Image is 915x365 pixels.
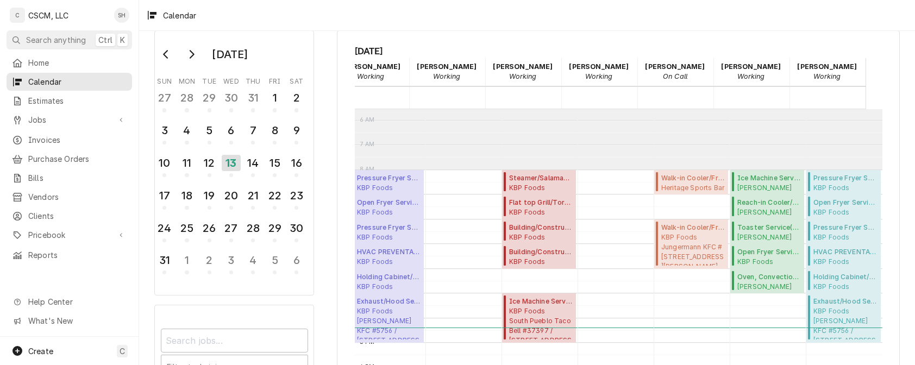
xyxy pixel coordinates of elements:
th: Tuesday [198,73,220,86]
span: KBP Foods Litchfield KFC #[STREET_ADDRESS][US_STATE] [737,257,801,266]
th: Wednesday [220,73,242,86]
span: Calendar [28,76,127,87]
div: 28 [178,90,195,106]
div: 1 [266,90,283,106]
div: 21 [245,187,261,204]
div: 6 [223,122,240,139]
div: [Service] Open Fryer Service KBP Foods Worley KFC #5252 / 2004 W. Worley St, Columbia, Missouri 6... [350,194,424,219]
div: [Service] Exhaust/Hood Service KBP Foods Moberly KFC #5756 / 533 US-24 East, Moberly, Missouri 65... [350,293,424,343]
div: 5 [266,252,283,268]
span: [PERSON_NAME] Foods Carlinville [PERSON_NAME] #[STREET_ADDRESS][US_STATE] [737,207,801,216]
strong: [PERSON_NAME] [569,62,629,71]
div: Steamer/Salamander/Cheesemelter Service(Past Due)KBP FoodsSource Center Taco Bell # 37413 / [STRE... [502,170,576,195]
strong: [PERSON_NAME] [417,62,477,71]
span: HVAC PREVENTATIVE MAINTENANCE ( Past Due ) [357,247,421,257]
a: Bills [7,169,132,187]
div: 29 [201,90,218,106]
div: Oven, Convection/Combi/Pizza/Conveyor Service(Uninvoiced)[PERSON_NAME] Little CaesarsLittle Caesa... [730,269,805,294]
div: SH [114,8,129,23]
div: 18 [178,187,195,204]
div: Zackary Bain - Working [789,58,866,85]
div: Pressure Fryer Service(Past Due)KBP Foods[PERSON_NAME] KFC # 5253 / [STREET_ADDRESS][PERSON_NAME]... [806,219,881,244]
th: Monday [176,73,198,86]
span: KBP Foods [PERSON_NAME] KFC #5756 / [STREET_ADDRESS][US_STATE] [357,282,421,291]
span: Ice Machine Service ( Active ) [737,173,801,183]
span: KBP Foods Filmore Taco Bell # 37401 / [STREET_ADDRESS][PERSON_NAME][US_STATE][US_STATE] [509,257,573,266]
div: 1 [178,252,195,268]
span: KBP Foods Source Center Taco Bell # 37413 / [STREET_ADDRESS][US_STATE][US_STATE] [509,183,573,192]
span: Walk-in Cooler/Freezer Service Call ( Active ) [661,173,725,183]
div: HVAC PREVENTATIVE MAINTENANCE(Past Due)KBP Foods[PERSON_NAME] KFC # 5253 / [STREET_ADDRESS][PERSO... [806,244,881,269]
span: KBP Foods [PERSON_NAME] Taco Bell #37399 / [STREET_ADDRESS][PERSON_NAME][US_STATE][US_STATE] [509,232,573,241]
div: 5 [201,122,218,139]
th: Friday [264,73,286,86]
div: Walk-in Cooler/Freezer Service Call(Past Due)KBP FoodsJungermann KFC #[STREET_ADDRESS][PERSON_NAM... [654,219,729,269]
span: Clients [28,210,127,222]
span: KBP Foods South Pueblo Taco Bell #37397 / [STREET_ADDRESS][US_STATE] [509,306,573,339]
span: Pressure Fryer Service ( Past Due ) [813,223,878,232]
a: Purchase Orders [7,150,132,168]
div: James Bain - Working [561,58,637,85]
div: Holding Cabinet/Warmer Service(Upcoming)KBP Foods[PERSON_NAME] KFC #5756 / [STREET_ADDRESS][US_ST... [806,269,881,294]
em: On Call [663,72,687,80]
div: [DATE] [208,45,252,64]
div: Toaster Service(Past Due)[PERSON_NAME] FoodsCarlinville [PERSON_NAME] #[STREET_ADDRESS][US_STATE] [730,219,805,244]
a: Go to What's New [7,312,132,330]
div: 15 [266,155,283,171]
div: [Service] Pressure Fryer Service KBP Foods Clark Ln KFC # 5253 / 3212 Clark Ln, Columbia, Missour... [350,219,424,244]
a: Estimates [7,92,132,110]
div: 31 [245,90,261,106]
span: Search anything [26,34,86,46]
div: [Service] Exhaust/Hood Service KBP Foods Moberly KFC #5756 / 533 US-24 East, Moberly, Missouri 65... [806,293,881,343]
a: Go to Help Center [7,293,132,311]
span: Steamer/Salamander/Cheesemelter Service ( Past Due ) [509,173,573,183]
span: Ice Machine Service ( Upcoming ) [509,297,573,306]
div: Building/Construction Service(Past Due)KBP FoodsFilmore Taco Bell # 37401 / [STREET_ADDRESS][PERS... [502,244,576,269]
div: [Service] Pressure Fryer Service KBP Foods Clark Ln KFC # 5253 / 3212 Clark Ln, Columbia, Missour... [806,219,881,244]
div: Exhaust/Hood Service(Upcoming)KBP Foods[PERSON_NAME] KFC #5756 / [STREET_ADDRESS][US_STATE] [350,293,424,343]
div: [Service] Building/Construction Service KBP Foods Cheyenne Meadows Taco Bell #37399 / 745 Cheyenn... [502,219,576,244]
span: Reach-in Cooler/Freezer Service ( Past Due ) [737,198,801,207]
span: What's New [28,315,126,326]
div: 6 [288,252,305,268]
div: 16 [288,155,305,171]
div: [Service] Pressure Fryer Service KBP Foods Worley KFC #5252 / 2004 W. Worley St, Columbia, Missou... [350,170,424,195]
div: Walk-in Cooler/Freezer Service Call(Active)Heritage Sports Bar & GrillHeritage Sports Bar & Grill... [654,170,729,195]
div: 14 [245,155,261,171]
div: 9 [288,122,305,139]
div: [Service] Holding Cabinet/Warmer Service KBP Foods Moberly KFC #5756 / 533 US-24 East, Moberly, M... [350,269,424,294]
span: KBP Foods [PERSON_NAME] KFC # 5253 / [STREET_ADDRESS][PERSON_NAME][US_STATE] [357,257,421,266]
div: 22 [266,187,283,204]
span: 7 AM [358,140,378,149]
div: Calendar Day Picker [154,30,314,295]
div: 27 [156,90,173,106]
span: Building/Construction Service ( Past Due ) [509,247,573,257]
div: 11 [178,155,195,171]
div: [Service] Steamer/Salamander/Cheesemelter Service KBP Foods Source Center Taco Bell # 37413 / 642... [502,170,576,195]
span: Invoices [28,134,127,146]
div: 24 [156,220,173,236]
button: Go to previous month [155,46,177,63]
span: Jobs [28,114,110,125]
div: 27 [223,220,240,236]
div: 2 [201,252,218,268]
span: Reports [28,249,127,261]
div: [Callback] Toaster Service Estel Foods Carlinville McDonald's #6107 / 733 WEST MAIN ST, Carlinvil... [730,219,805,244]
div: Ice Machine Service(Upcoming)KBP FoodsSouth Pueblo Taco Bell #37397 / [STREET_ADDRESS][US_STATE] [502,293,576,343]
div: 10 [156,155,173,171]
span: Open Fryer Service ( Active ) [357,198,421,207]
div: C [10,8,25,23]
div: [Service] Open Fryer Service KBP Foods Worley KFC #5252 / 2004 W. Worley St, Columbia, Missouri 6... [806,194,881,219]
span: KBP Foods [PERSON_NAME] KFC # 5253 / [STREET_ADDRESS][PERSON_NAME][US_STATE] [357,232,421,241]
div: [Service] HVAC PREVENTATIVE MAINTENANCE KBP Foods Clark Ln KFC # 5253 / 3212 Clark Ln, Columbia, ... [806,244,881,269]
span: Building/Construction Service ( Past Due ) [509,223,573,232]
div: Pressure Fryer Service(Uninvoiced)KBP Foods[PERSON_NAME] KFC #5252 / [STREET_ADDRESS][PERSON_NAME... [806,170,881,195]
span: HVAC PREVENTATIVE MAINTENANCE ( Past Due ) [813,247,878,257]
span: Walk-in Cooler/Freezer Service Call ( Past Due ) [661,223,725,232]
span: KBP Foods [PERSON_NAME] KFC #5756 / [STREET_ADDRESS][US_STATE] [813,282,878,291]
span: Open Fryer Service ( Past Due ) [737,247,801,257]
div: Pressure Fryer Service(Uninvoiced)KBP Foods[PERSON_NAME] KFC #5252 / [STREET_ADDRESS][PERSON_NAME... [350,170,424,195]
a: Calendar [7,73,132,91]
div: [Service] Oven, Convection/Combi/Pizza/Conveyor Service Robertson Yao Little Caesars Little Caesa... [730,269,805,294]
div: 20 [223,187,240,204]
